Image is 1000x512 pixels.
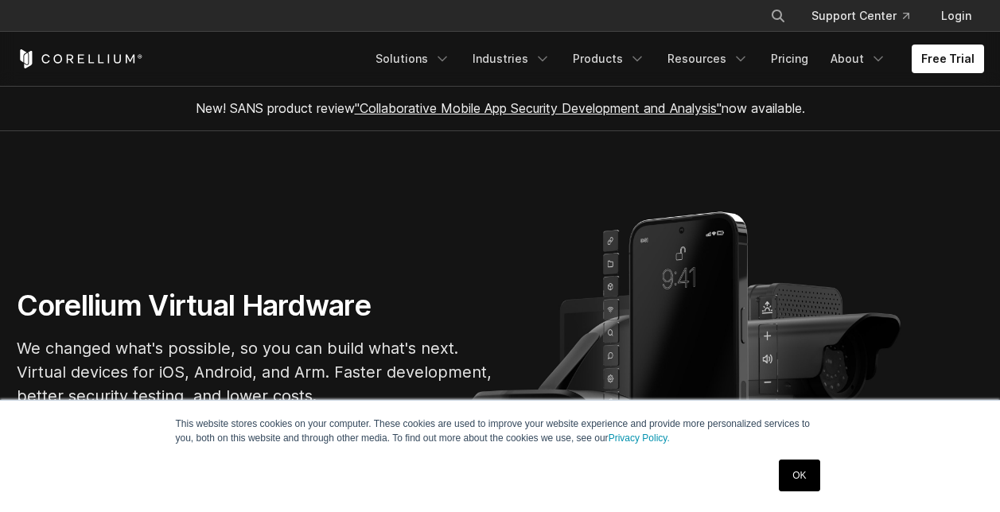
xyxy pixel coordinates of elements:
[366,45,984,73] div: Navigation Menu
[463,45,560,73] a: Industries
[799,2,922,30] a: Support Center
[17,336,494,408] p: We changed what's possible, so you can build what's next. Virtual devices for iOS, Android, and A...
[609,432,670,444] a: Privacy Policy.
[176,417,825,445] p: This website stores cookies on your computer. These cookies are used to improve your website expe...
[658,45,758,73] a: Resources
[928,2,984,30] a: Login
[355,100,722,116] a: "Collaborative Mobile App Security Development and Analysis"
[17,288,494,324] h1: Corellium Virtual Hardware
[761,45,818,73] a: Pricing
[764,2,792,30] button: Search
[196,100,805,116] span: New! SANS product review now available.
[779,460,819,491] a: OK
[821,45,896,73] a: About
[751,2,984,30] div: Navigation Menu
[563,45,655,73] a: Products
[912,45,984,73] a: Free Trial
[366,45,460,73] a: Solutions
[17,49,143,68] a: Corellium Home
